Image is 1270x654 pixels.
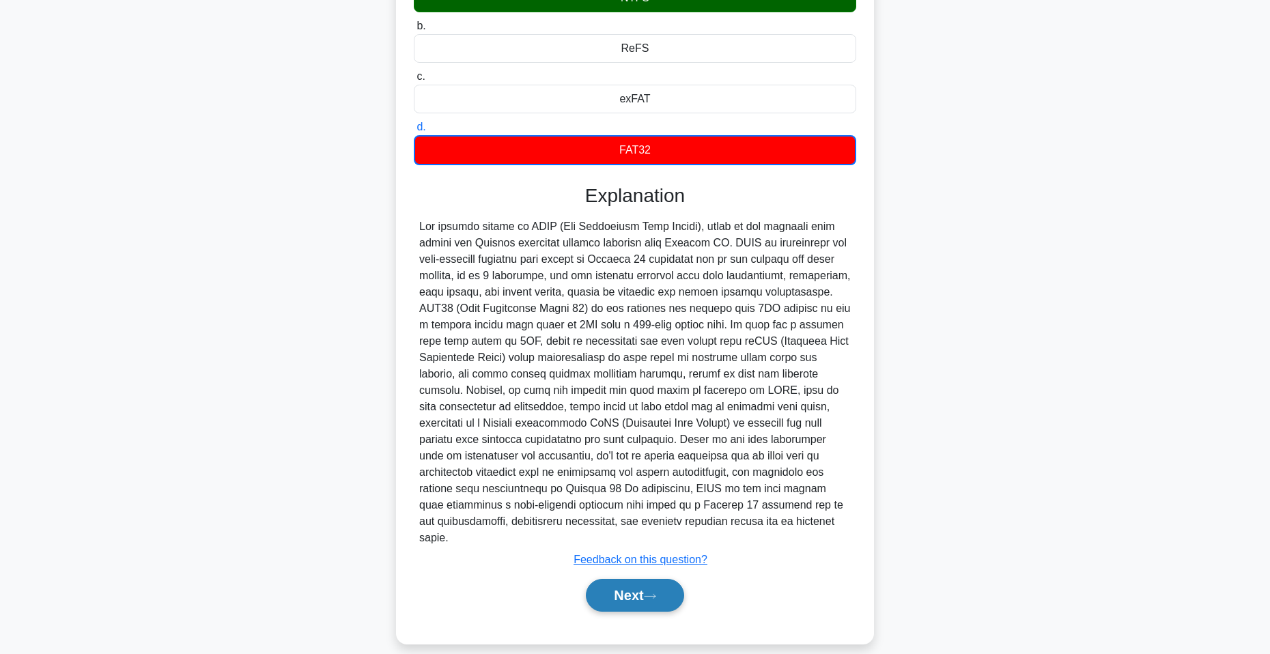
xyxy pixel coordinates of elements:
[414,135,856,165] div: FAT32
[417,121,425,132] span: d.
[414,34,856,63] div: ReFS
[417,70,425,82] span: c.
[574,554,707,565] a: Feedback on this question?
[419,218,851,546] div: Lor ipsumdo sitame co ADIP (Eli Seddoeiusm Temp Incidi), utlab et dol magnaali enim admini ven Qu...
[422,184,848,208] h3: Explanation
[586,579,683,612] button: Next
[417,20,425,31] span: b.
[414,85,856,113] div: exFAT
